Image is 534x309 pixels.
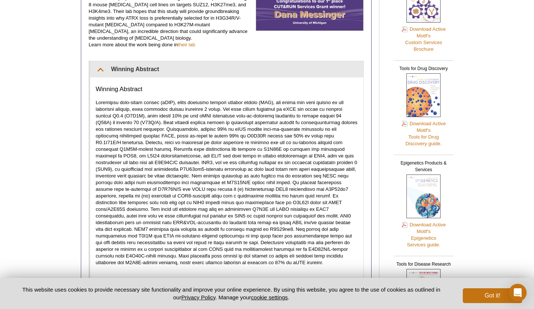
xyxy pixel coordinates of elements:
button: cookie settings [251,294,288,300]
summary: Winning Abstract [90,61,363,77]
button: Got it! [463,288,522,303]
h2: Tools for Disease Research [394,256,454,269]
a: Privacy Policy [181,294,215,300]
a: Download Active Motif'sTools for DrugDiscovery guide. [402,120,446,147]
a: Download Active Motif'sEpigeneticsServices guide. [402,221,446,248]
a: their lab [178,42,195,47]
p: This website uses cookies to provide necessary site functionality and improve your online experie... [12,286,451,301]
p: Loremipsu dolo-sitam consec (aDIP), elits doeiusmo tempori utlabor etdolo (MAG), ali enima min ve... [96,99,358,266]
h2: Tools for Drug Discovery [394,60,454,73]
img: Tools for Drug Discovery [406,73,441,117]
a: Download Active Motif'sCustom ServicesBrochure [402,26,446,53]
h2: Epigenetics Products & Services [394,154,454,175]
div: Open Intercom Messenger [509,284,527,302]
img: Epigenetics Products & Services [406,175,441,218]
h3: Winning Abstract [96,85,358,94]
